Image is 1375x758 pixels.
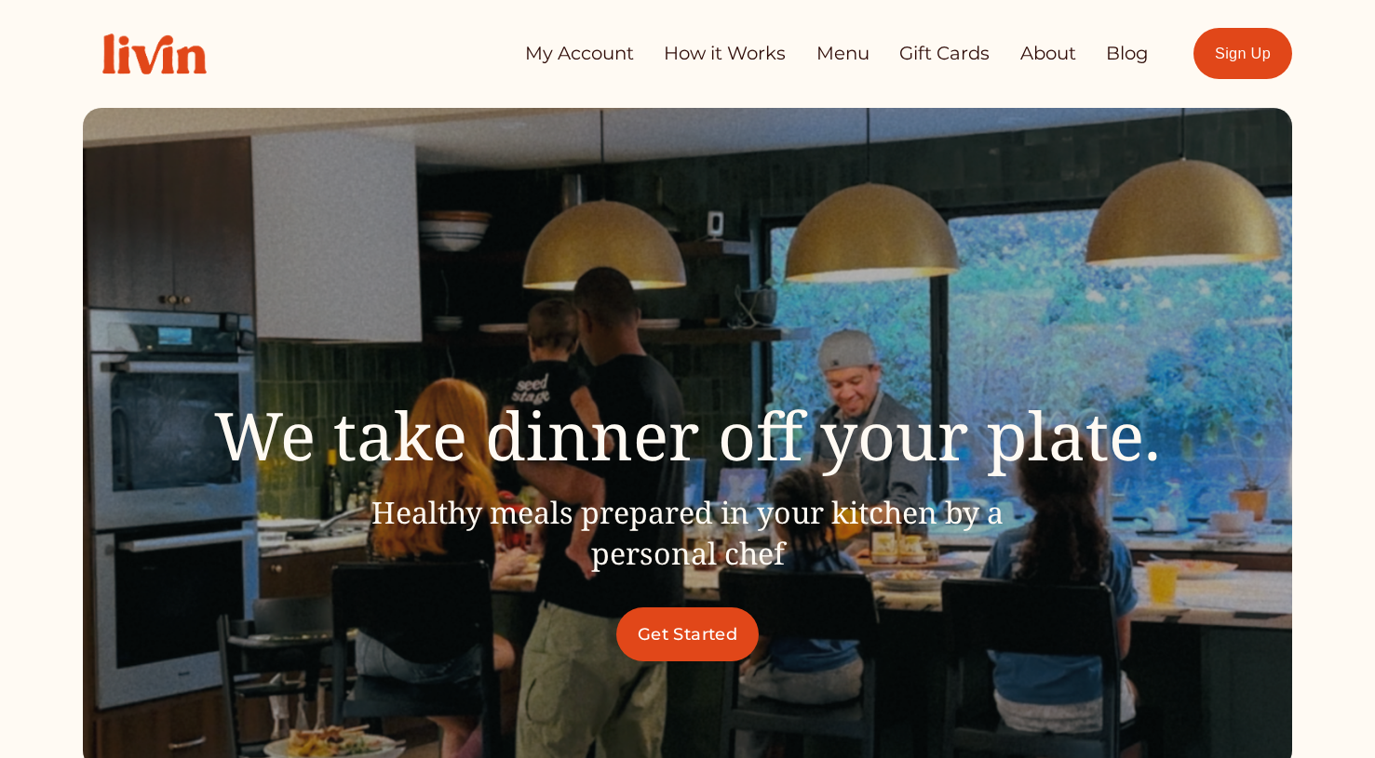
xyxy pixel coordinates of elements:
a: Gift Cards [899,35,990,73]
a: Menu [816,35,869,73]
span: We take dinner off your plate. [214,390,1161,480]
a: How it Works [664,35,786,73]
a: My Account [525,35,634,73]
a: About [1020,35,1076,73]
img: Livin [83,14,226,94]
a: Sign Up [1193,28,1293,79]
a: Get Started [616,607,760,661]
a: Blog [1106,35,1149,73]
span: Healthy meals prepared in your kitchen by a personal chef [371,492,1004,573]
